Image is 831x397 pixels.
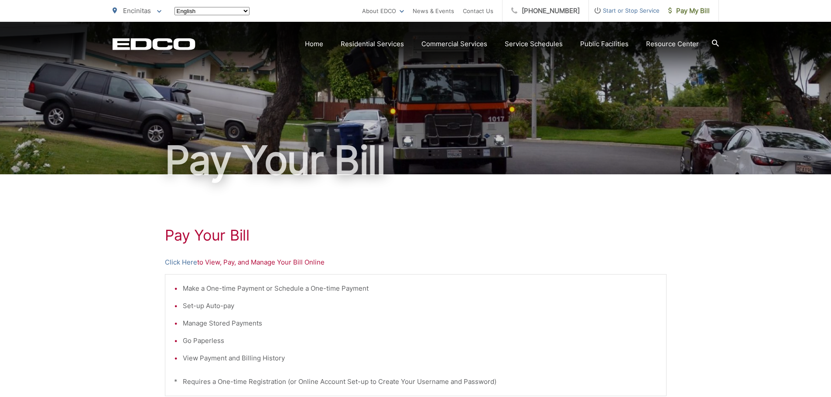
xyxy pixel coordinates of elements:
[183,283,657,294] li: Make a One-time Payment or Schedule a One-time Payment
[305,39,323,49] a: Home
[463,6,493,16] a: Contact Us
[183,301,657,311] li: Set-up Auto-pay
[113,38,195,50] a: EDCD logo. Return to the homepage.
[165,257,667,268] p: to View, Pay, and Manage Your Bill Online
[165,227,667,244] h1: Pay Your Bill
[413,6,454,16] a: News & Events
[646,39,699,49] a: Resource Center
[183,336,657,346] li: Go Paperless
[362,6,404,16] a: About EDCO
[421,39,487,49] a: Commercial Services
[123,7,151,15] span: Encinitas
[174,7,250,15] select: Select a language
[505,39,563,49] a: Service Schedules
[580,39,629,49] a: Public Facilities
[174,377,657,387] p: * Requires a One-time Registration (or Online Account Set-up to Create Your Username and Password)
[165,257,197,268] a: Click Here
[668,6,710,16] span: Pay My Bill
[183,353,657,363] li: View Payment and Billing History
[341,39,404,49] a: Residential Services
[183,318,657,329] li: Manage Stored Payments
[113,139,719,182] h1: Pay Your Bill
